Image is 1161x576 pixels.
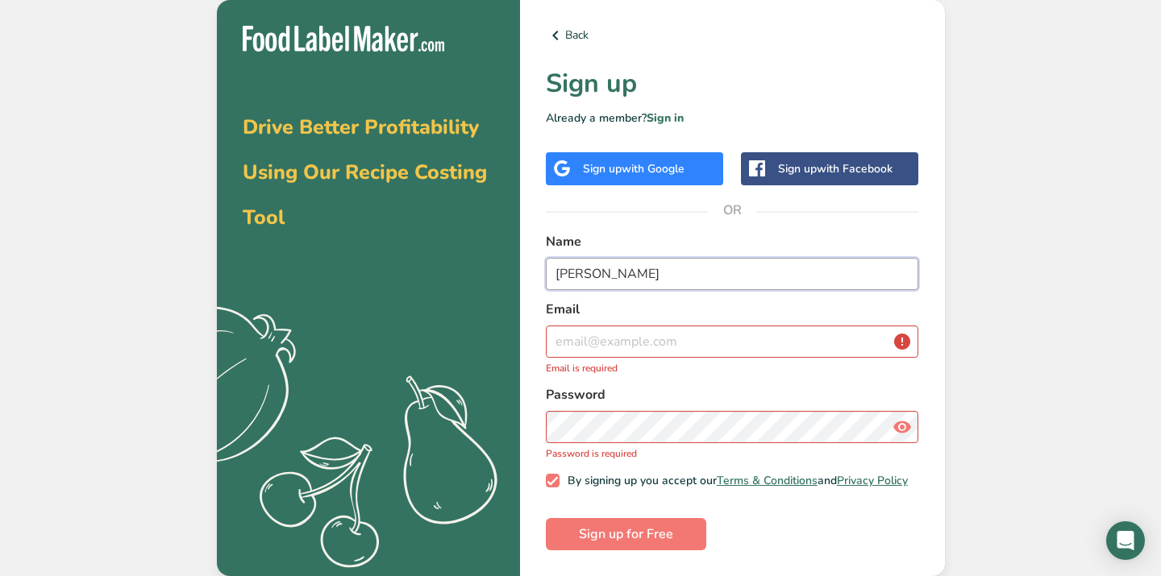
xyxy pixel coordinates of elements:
a: Terms & Conditions [717,473,818,488]
span: Sign up for Free [579,524,673,544]
p: Password is required [546,446,919,461]
label: Password [546,385,919,404]
span: with Facebook [817,161,893,176]
a: Back [546,26,919,45]
p: Email is required [546,361,919,375]
button: Sign up for Free [546,518,706,550]
label: Name [546,232,919,251]
span: Drive Better Profitability Using Our Recipe Costing Tool [243,114,487,231]
a: Sign in [647,110,684,126]
input: John Doe [546,258,919,290]
img: Food Label Maker [243,26,444,52]
input: email@example.com [546,325,919,358]
span: By signing up you accept our and [560,474,908,488]
h1: Sign up [546,64,919,103]
div: Sign up [583,160,685,177]
a: Privacy Policy [837,473,908,488]
div: Open Intercom Messenger [1106,521,1145,560]
span: with Google [622,161,685,176]
label: Email [546,300,919,319]
span: OR [708,186,756,234]
div: Sign up [778,160,893,177]
p: Already a member? [546,110,919,126]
